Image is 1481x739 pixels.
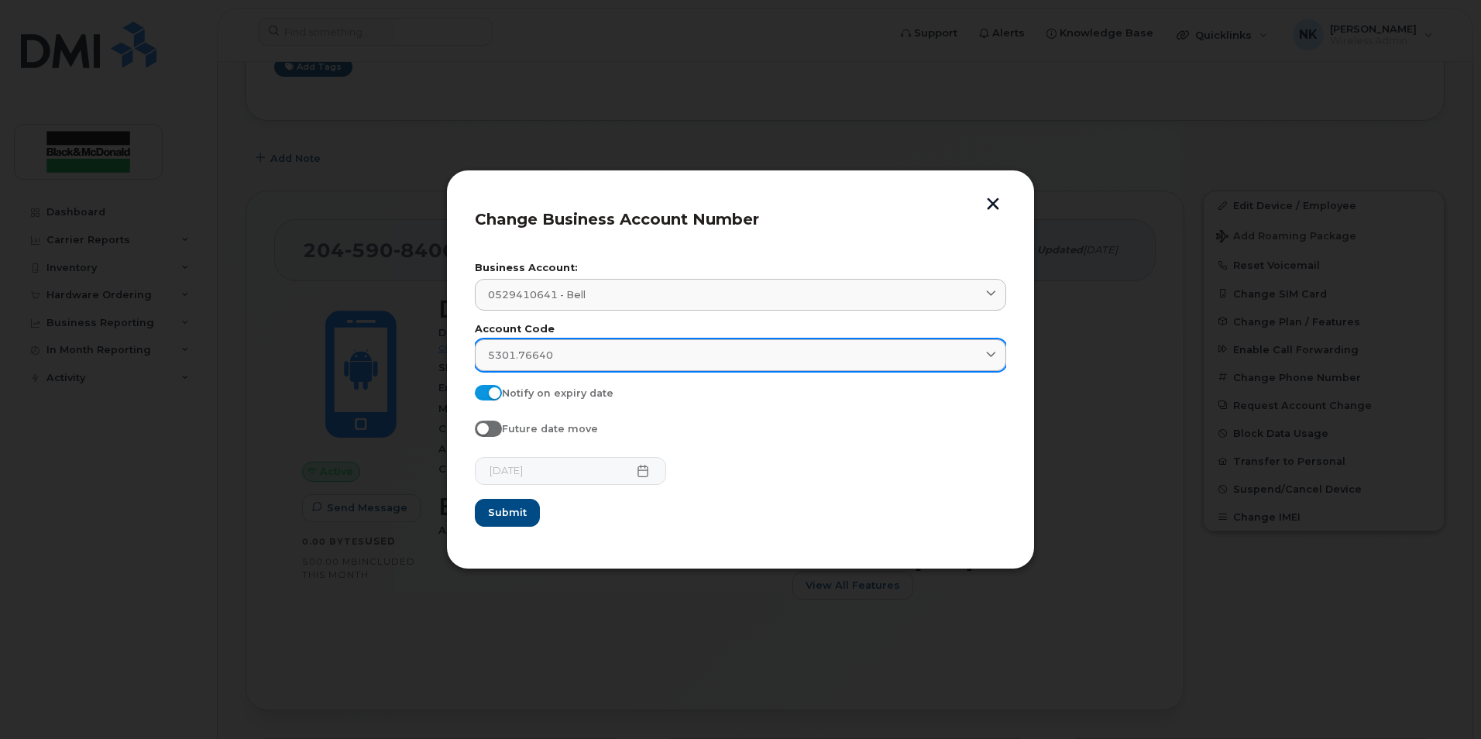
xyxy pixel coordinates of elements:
span: Future date move [502,423,598,435]
label: Business Account: [475,263,1006,273]
a: 0529410641 - Bell [475,279,1006,311]
input: Future date move [475,421,487,433]
span: Notify on expiry date [502,387,613,399]
button: Submit [475,499,540,527]
a: 5301.76640 [475,339,1006,371]
input: Notify on expiry date [475,385,487,397]
span: Submit [488,505,527,520]
span: 5301.76640 [488,348,553,363]
label: Account Code [475,325,1006,335]
span: Change Business Account Number [475,210,759,229]
span: 0529410641 - Bell [488,287,586,302]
